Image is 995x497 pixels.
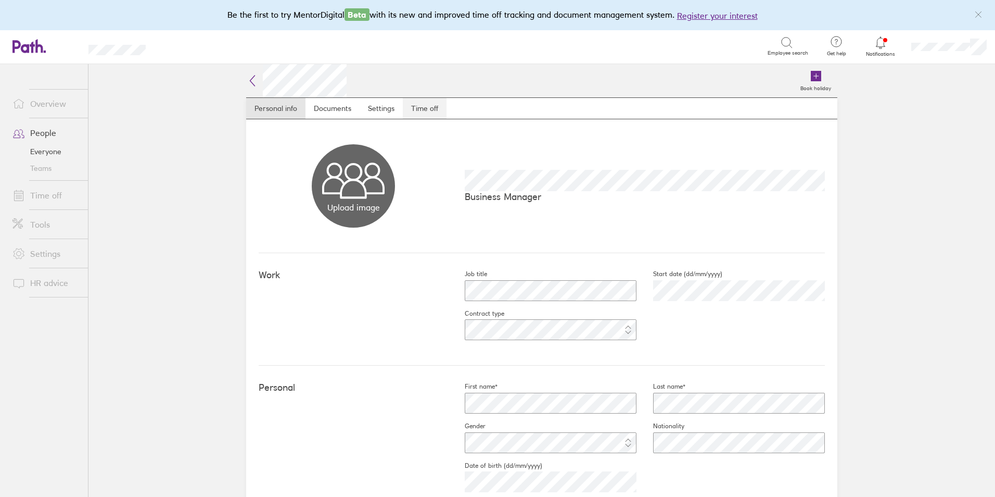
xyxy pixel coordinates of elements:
[4,122,88,143] a: People
[4,93,88,114] a: Overview
[794,82,837,92] label: Book holiday
[4,272,88,293] a: HR advice
[305,98,360,119] a: Documents
[246,98,305,119] a: Personal info
[864,35,898,57] a: Notifications
[4,160,88,177] a: Teams
[227,8,768,22] div: Be the first to try MentorDigital with its new and improved time off tracking and document manage...
[448,462,542,470] label: Date of birth (dd/mm/yyyy)
[768,50,808,56] span: Employee search
[820,51,853,57] span: Get help
[465,191,825,202] p: Business Manager
[448,422,486,430] label: Gender
[794,64,837,97] a: Book holiday
[4,214,88,235] a: Tools
[677,9,758,22] button: Register your interest
[4,143,88,160] a: Everyone
[403,98,447,119] a: Time off
[448,309,504,318] label: Contract type
[259,270,448,281] h4: Work
[636,270,722,278] label: Start date (dd/mm/yyyy)
[636,382,685,391] label: Last name*
[4,243,88,264] a: Settings
[448,270,487,278] label: Job title
[174,41,200,51] div: Search
[345,8,369,21] span: Beta
[636,422,684,430] label: Nationality
[864,51,898,57] span: Notifications
[4,185,88,206] a: Time off
[259,382,448,393] h4: Personal
[360,98,403,119] a: Settings
[448,382,497,391] label: First name*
